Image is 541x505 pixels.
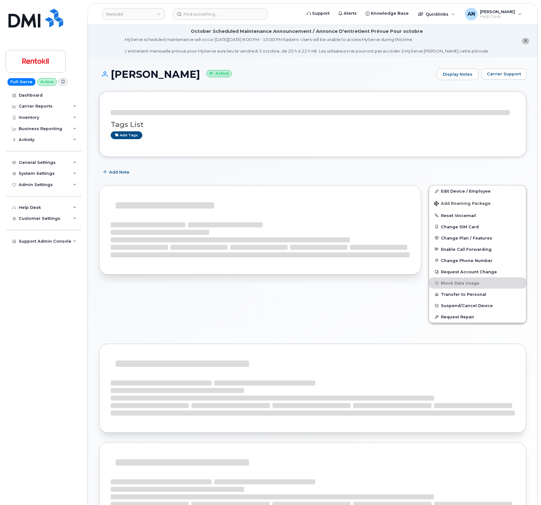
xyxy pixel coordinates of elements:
[429,300,526,311] button: Suspend/Cancel Device
[111,121,515,129] h3: Tags List
[522,38,529,44] button: close notification
[111,131,142,139] a: Add tags
[429,232,526,244] button: Change Plan / Features
[487,71,521,77] span: Carrier Support
[429,221,526,232] button: Change SIM Card
[441,235,492,240] span: Change Plan / Features
[429,311,526,322] button: Request Repair
[434,201,491,207] span: Add Roaming Package
[191,28,423,35] div: October Scheduled Maintenance Announcement / Annonce D'entretient Prévue Pour octobre
[429,277,526,289] button: Block Data Usage
[441,303,493,308] span: Suspend/Cancel Device
[429,289,526,300] button: Transfer to Personal
[109,169,129,175] span: Add Note
[99,166,135,178] button: Add Note
[429,244,526,255] button: Enable Call Forwarding
[429,197,526,210] button: Add Roaming Package
[441,247,492,251] span: Enable Call Forwarding
[429,185,526,197] a: Edit Device / Employee
[482,68,526,80] button: Carrier Support
[429,210,526,221] button: Reset Voicemail
[514,478,536,500] iframe: Messenger Launcher
[99,69,434,80] h1: [PERSON_NAME]
[429,255,526,266] button: Change Phone Number
[206,70,232,77] small: Active
[437,68,478,80] a: Display Notes
[429,266,526,277] button: Request Account Change
[125,37,489,54] div: MyServe scheduled maintenance will occur [DATE][DATE] 8:00 PM - 10:00 PM Eastern. Users will be u...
